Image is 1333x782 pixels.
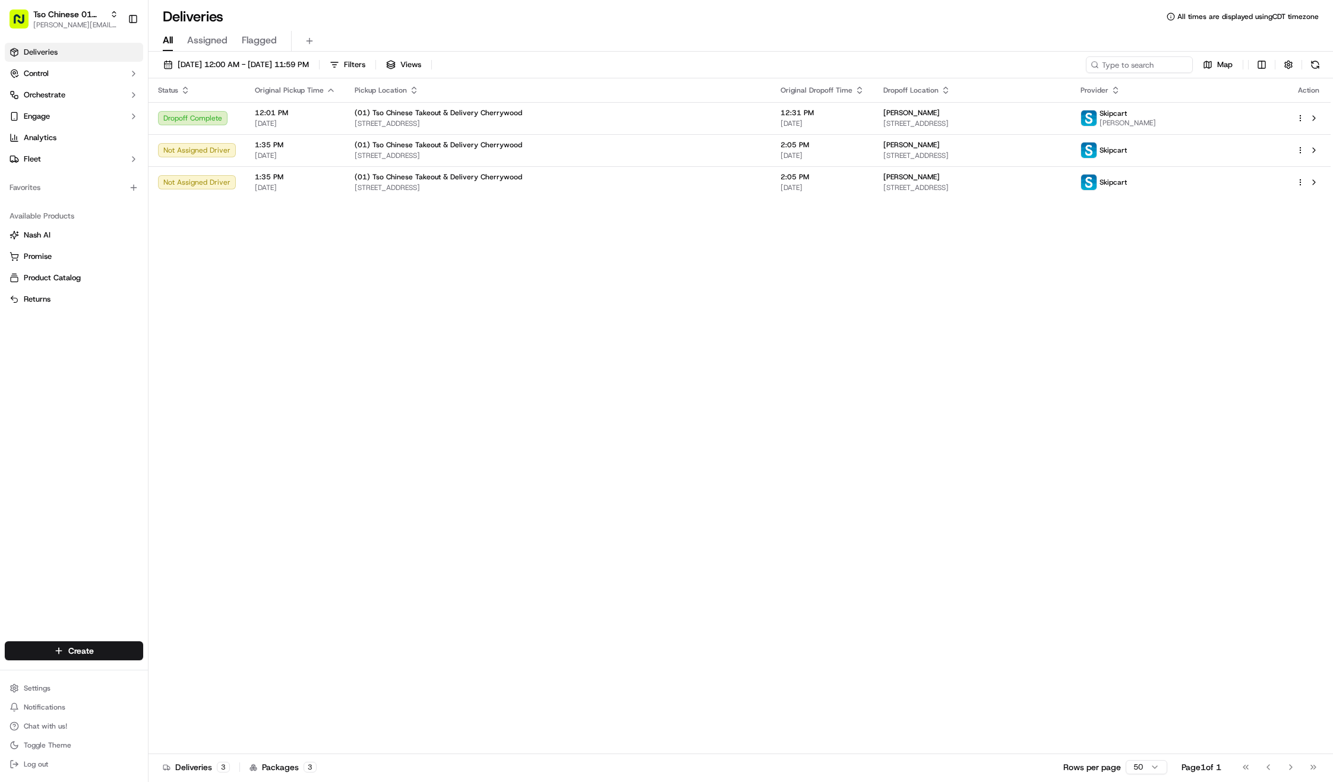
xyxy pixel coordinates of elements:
[24,68,49,79] span: Control
[118,295,144,304] span: Pylon
[1063,761,1121,773] p: Rows per page
[5,699,143,715] button: Notifications
[24,266,91,278] span: Knowledge Base
[883,108,940,118] span: [PERSON_NAME]
[5,680,143,696] button: Settings
[781,108,864,118] span: 12:31 PM
[5,718,143,734] button: Chat with us!
[1100,145,1127,155] span: Skipcart
[5,756,143,772] button: Log out
[24,294,50,305] span: Returns
[37,217,96,226] span: [PERSON_NAME]
[99,185,103,194] span: •
[883,119,1061,128] span: [STREET_ADDRESS]
[24,251,52,262] span: Promise
[202,118,216,132] button: Start new chat
[781,183,864,192] span: [DATE]
[1081,143,1097,158] img: profile_skipcart_partner.png
[7,261,96,283] a: 📗Knowledge Base
[33,20,118,30] button: [PERSON_NAME][EMAIL_ADDRESS][DOMAIN_NAME]
[883,172,940,182] span: [PERSON_NAME]
[355,108,522,118] span: (01) Tso Chinese Takeout & Delivery Cherrywood
[255,108,336,118] span: 12:01 PM
[5,64,143,83] button: Control
[10,273,138,283] a: Product Catalog
[5,268,143,287] button: Product Catalog
[883,151,1061,160] span: [STREET_ADDRESS]
[24,273,81,283] span: Product Catalog
[24,740,71,750] span: Toggle Theme
[105,185,129,194] span: [DATE]
[24,217,33,227] img: 1736555255976-a54dd68f-1ca7-489b-9aae-adbdc363a1c4
[5,107,143,126] button: Engage
[1198,56,1238,73] button: Map
[12,12,36,36] img: Nash
[12,173,31,192] img: Angelique Valdez
[255,86,324,95] span: Original Pickup Time
[1081,86,1108,95] span: Provider
[400,59,421,70] span: Views
[781,86,852,95] span: Original Dropoff Time
[10,230,138,240] a: Nash AI
[5,5,123,33] button: Tso Chinese 01 Cherrywood[PERSON_NAME][EMAIL_ADDRESS][DOMAIN_NAME]
[255,119,336,128] span: [DATE]
[249,761,317,773] div: Packages
[5,86,143,105] button: Orchestrate
[33,8,105,20] span: Tso Chinese 01 Cherrywood
[5,737,143,753] button: Toggle Theme
[5,207,143,226] div: Available Products
[163,7,223,26] h1: Deliveries
[5,178,143,197] div: Favorites
[53,126,163,135] div: We're available if you need us!
[24,90,65,100] span: Orchestrate
[99,217,103,226] span: •
[24,47,58,58] span: Deliveries
[37,185,96,194] span: [PERSON_NAME]
[1086,56,1193,73] input: Type to search
[178,59,309,70] span: [DATE] 12:00 AM - [DATE] 11:59 PM
[12,155,80,164] div: Past conversations
[5,641,143,660] button: Create
[24,230,50,240] span: Nash AI
[24,154,41,164] span: Fleet
[255,151,336,160] span: [DATE]
[31,77,214,90] input: Got a question? Start typing here...
[1177,12,1319,21] span: All times are displayed using CDT timezone
[355,140,522,150] span: (01) Tso Chinese Takeout & Delivery Cherrywood
[12,114,33,135] img: 1736555255976-a54dd68f-1ca7-489b-9aae-adbdc363a1c4
[24,683,50,693] span: Settings
[24,721,67,731] span: Chat with us!
[5,43,143,62] a: Deliveries
[1100,109,1127,118] span: Skipcart
[1307,56,1323,73] button: Refresh
[1081,110,1097,126] img: profile_skipcart_partner.png
[355,172,522,182] span: (01) Tso Chinese Takeout & Delivery Cherrywood
[883,140,940,150] span: [PERSON_NAME]
[12,48,216,67] p: Welcome 👋
[100,267,110,277] div: 💻
[5,247,143,266] button: Promise
[5,290,143,309] button: Returns
[355,183,762,192] span: [STREET_ADDRESS]
[1182,761,1221,773] div: Page 1 of 1
[24,185,33,195] img: 1736555255976-a54dd68f-1ca7-489b-9aae-adbdc363a1c4
[163,33,173,48] span: All
[184,153,216,167] button: See all
[355,86,407,95] span: Pickup Location
[5,150,143,169] button: Fleet
[883,183,1061,192] span: [STREET_ADDRESS]
[304,762,317,772] div: 3
[158,56,314,73] button: [DATE] 12:00 AM - [DATE] 11:59 PM
[84,295,144,304] a: Powered byPylon
[781,119,864,128] span: [DATE]
[5,226,143,245] button: Nash AI
[158,86,178,95] span: Status
[105,217,129,226] span: [DATE]
[68,645,94,657] span: Create
[1217,59,1233,70] span: Map
[24,111,50,122] span: Engage
[781,172,864,182] span: 2:05 PM
[24,132,56,143] span: Analytics
[24,759,48,769] span: Log out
